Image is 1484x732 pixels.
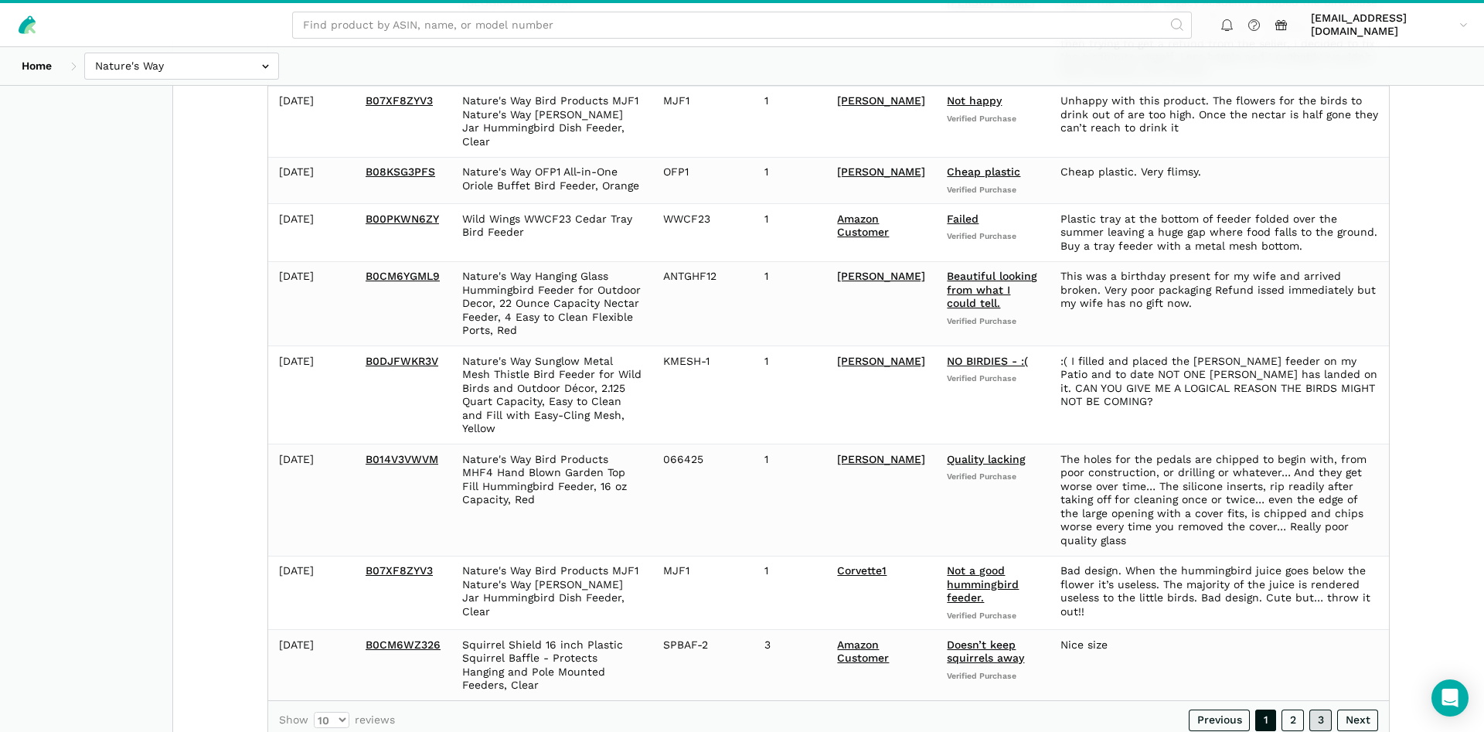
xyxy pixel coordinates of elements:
div: This was a birthday present for my wife and arrived broken. Very poor packaging Refund issed imme... [1060,270,1378,311]
td: [DATE] [268,261,355,346]
a: [PERSON_NAME] [837,355,925,367]
div: Unhappy with this product. The flowers for the birds to drink out of are too high. Once the necta... [1060,94,1378,135]
a: [PERSON_NAME] [837,270,925,282]
span: Verified Purchase [947,231,1038,242]
td: 3 [754,630,826,701]
a: Not happy [947,94,1002,107]
td: WWCF23 [652,204,754,262]
a: Home [11,53,63,80]
a: Doesn’t keep squirrels away [947,638,1024,665]
a: [PERSON_NAME] [837,165,925,178]
a: [PERSON_NAME] [837,94,925,107]
span: [EMAIL_ADDRESS][DOMAIN_NAME] [1311,12,1454,39]
td: [DATE] [268,204,355,262]
input: Find product by ASIN, name, or model number [292,12,1192,39]
td: 1 [754,261,826,346]
a: 3 [1309,710,1332,731]
td: Nature's Way Bird Products MHF4 Hand Blown Garden Top Fill Hummingbird Feeder, 16 oz Capacity, Red [451,444,652,557]
td: 1 [754,444,826,557]
td: Nature's Way Bird Products MJF1 Nature's Way [PERSON_NAME] Jar Hummingbird Dish Feeder, Clear [451,556,652,630]
a: B07XF8ZYV3 [366,564,433,577]
td: 1 [754,556,826,630]
td: KMESH-1 [652,346,754,444]
td: 1 [754,204,826,262]
div: Cheap plastic. Very flimsy. [1060,165,1378,179]
a: Failed [947,213,979,225]
a: Not a good hummingbird feeder. [947,564,1019,604]
span: Verified Purchase [947,316,1038,327]
td: MJF1 [652,86,754,157]
div: Bad design. When the hummingbird juice goes below the flower it’s useless. The majority of the ju... [1060,564,1378,618]
a: B0DJFWKR3V [366,355,438,367]
span: Verified Purchase [947,114,1038,124]
td: MJF1 [652,556,754,630]
td: [DATE] [268,556,355,630]
td: [DATE] [268,630,355,701]
span: Verified Purchase [947,472,1038,482]
div: Open Intercom Messenger [1431,679,1469,717]
td: SPBAF-2 [652,630,754,701]
td: [DATE] [268,346,355,444]
a: Amazon Customer [837,213,889,239]
a: Cheap plastic [947,165,1020,178]
a: 1 [1255,710,1276,731]
a: Amazon Customer [837,638,889,665]
a: B00PKWN6ZY [366,213,439,225]
select: Showreviews [314,712,349,728]
a: Next [1337,710,1378,731]
a: B07XF8ZYV3 [366,94,433,107]
td: 1 [754,346,826,444]
span: Verified Purchase [947,185,1038,196]
td: ANTGHF12 [652,261,754,346]
a: Beautiful looking from what I could tell. [947,270,1037,309]
td: 066425 [652,444,754,557]
a: NO BIRDIES - :( [947,355,1028,367]
td: 1 [754,157,826,204]
a: B0CM6WZ326 [366,638,441,651]
a: [EMAIL_ADDRESS][DOMAIN_NAME] [1305,9,1473,41]
td: Nature's Way OFP1 All-in-One Oriole Buffet Bird Feeder, Orange [451,157,652,204]
td: Nature's Way Bird Products MJF1 Nature's Way [PERSON_NAME] Jar Hummingbird Dish Feeder, Clear [451,86,652,157]
a: [PERSON_NAME] [837,453,925,465]
td: OFP1 [652,157,754,204]
a: Quality lacking [947,453,1026,465]
span: Verified Purchase [947,671,1038,682]
td: [DATE] [268,444,355,557]
a: Corvette1 [837,564,887,577]
span: Verified Purchase [947,373,1038,384]
div: Nice size [1060,638,1378,652]
input: Nature's Way [84,53,279,80]
a: B08KSG3PFS [366,165,435,178]
div: :( I filled and placed the [PERSON_NAME] feeder on my Patio and to date NOT ONE [PERSON_NAME] has... [1060,355,1378,409]
td: [DATE] [268,157,355,204]
a: 2 [1281,710,1304,731]
a: B014V3VWVM [366,453,438,465]
td: Squirrel Shield 16 inch Plastic Squirrel Baffle - Protects Hanging and Pole Mounted Feeders, Clear [451,630,652,701]
a: Previous [1189,710,1250,731]
div: Plastic tray at the bottom of feeder folded over the summer leaving a huge gap where food falls t... [1060,213,1378,254]
td: Wild Wings WWCF23 Cedar Tray Bird Feeder [451,204,652,262]
a: B0CM6YGML9 [366,270,440,282]
td: [DATE] [268,86,355,157]
td: Nature's Way Sunglow Metal Mesh Thistle Bird Feeder for Wild Birds and Outdoor Décor, 2.125 Quart... [451,346,652,444]
label: Show reviews [279,712,395,728]
td: 1 [754,86,826,157]
td: Nature's Way Hanging Glass Hummingbird Feeder for Outdoor Decor, 22 Ounce Capacity Nectar Feeder,... [451,261,652,346]
span: Verified Purchase [947,611,1038,621]
div: The holes for the pedals are chipped to begin with, from poor construction, or drilling or whatev... [1060,453,1378,548]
